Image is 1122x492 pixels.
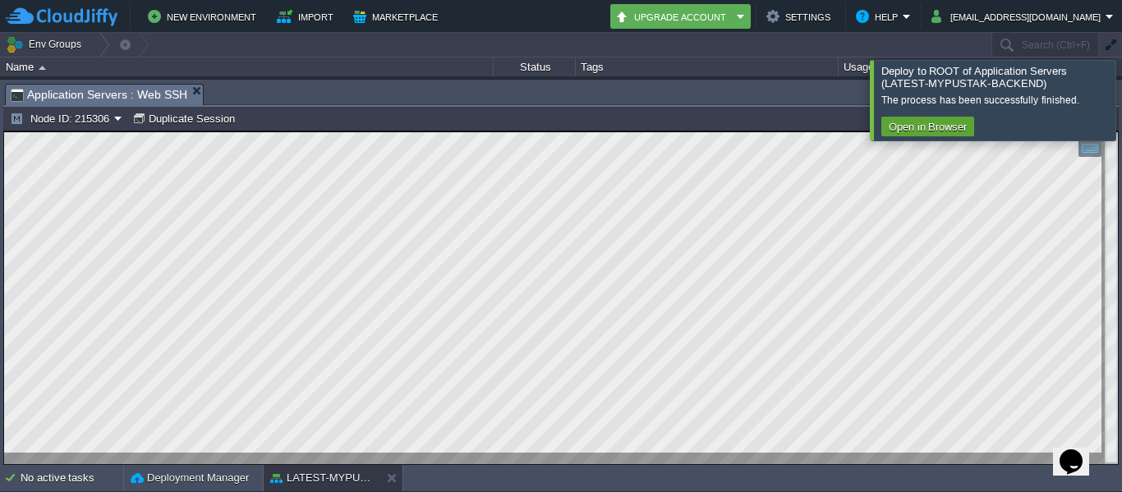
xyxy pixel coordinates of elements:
div: Usage [839,57,1013,76]
button: [EMAIL_ADDRESS][DOMAIN_NAME] [931,7,1106,26]
button: Deployment Manager [131,470,249,486]
img: AMDAwAAAACH5BAEAAAAALAAAAAABAAEAAAICRAEAOw== [1,76,14,121]
button: Settings [766,7,835,26]
div: Running [494,76,576,121]
div: No active tasks [21,465,123,491]
span: Deploy to ROOT of Application Servers (LATEST-MYPUSTAK-BACKEND) [881,65,1067,90]
button: Import [277,7,338,26]
button: Help [856,7,903,26]
div: Status [494,57,575,76]
div: Tags [577,57,838,76]
button: Open in Browser [884,119,972,134]
button: Marketplace [353,7,443,26]
div: 106 / 538 [865,76,908,121]
img: CloudJiffy [6,7,117,27]
button: Duplicate Session [132,111,240,126]
div: The process has been successfully finished. [881,94,1111,107]
img: AMDAwAAAACH5BAEAAAAALAAAAAABAAEAAAICRAEAOw== [39,66,46,70]
iframe: chat widget [1053,426,1106,476]
button: Node ID: 215306 [10,111,114,126]
img: AMDAwAAAACH5BAEAAAAALAAAAAABAAEAAAICRAEAOw== [15,76,38,121]
button: Env Groups [6,33,87,56]
div: Name [2,57,493,76]
span: Application Servers : Web SSH [11,85,187,105]
button: Upgrade Account [615,7,732,26]
button: New Environment [148,7,261,26]
button: LATEST-MYPUSTAK-BACKEND [270,470,374,486]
